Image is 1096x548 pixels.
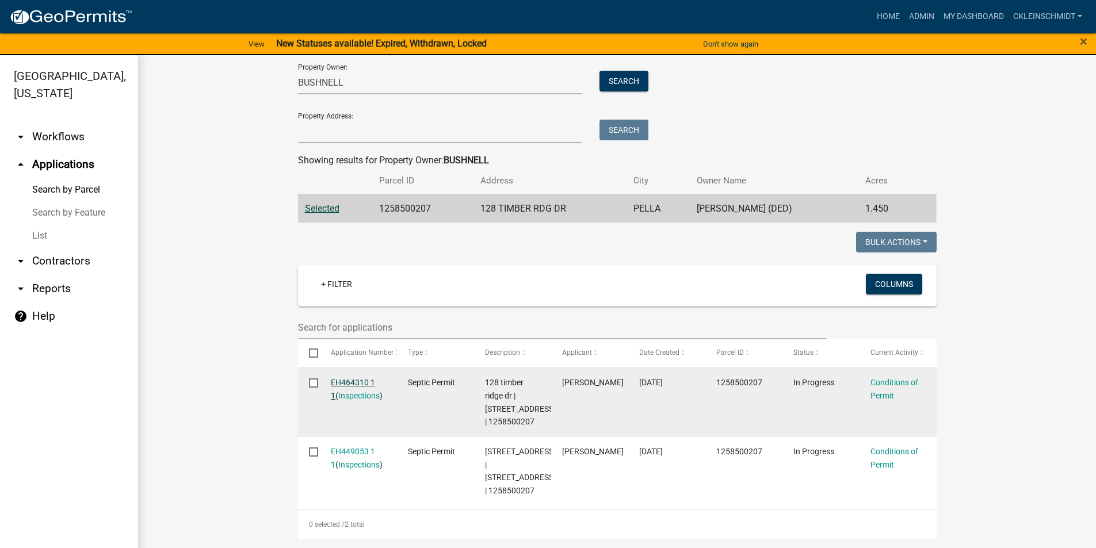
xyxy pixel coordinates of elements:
a: Admin [904,6,939,28]
a: Inspections [338,460,380,469]
a: Inspections [338,391,380,400]
span: Application Number [331,348,394,357]
a: Home [872,6,904,28]
a: Conditions of Permit [870,447,918,469]
span: Jason A Harthoorn [562,378,624,387]
datatable-header-cell: Current Activity [860,339,937,367]
td: [PERSON_NAME] (DED) [690,194,858,223]
a: Selected [305,203,339,214]
th: Parcel ID [372,167,473,194]
button: Search [599,120,648,140]
i: arrow_drop_down [14,254,28,268]
td: 128 TIMBER RDG DR [473,194,627,223]
i: arrow_drop_down [14,282,28,296]
span: 07/13/2025 [639,447,663,456]
datatable-header-cell: Date Created [628,339,705,367]
span: Applicant [562,348,592,357]
div: ( ) [331,376,386,403]
span: Type [408,348,423,357]
datatable-header-cell: Parcel ID [705,339,782,367]
a: EH449053 1 1 [331,447,375,469]
span: Katie Dolejsi [562,447,624,456]
a: My Dashboard [939,6,1009,28]
th: Acres [858,167,915,194]
th: Address [473,167,627,194]
div: ( ) [331,445,386,472]
strong: BUSHNELL [444,155,489,166]
strong: New Statuses available! Expired, Withdrawn, Locked [276,38,487,49]
span: Septic Permit [408,378,455,387]
td: 1258500207 [372,194,473,223]
datatable-header-cell: Applicant [551,339,628,367]
a: View [244,35,269,53]
datatable-header-cell: Description [474,339,551,367]
i: arrow_drop_up [14,158,28,171]
span: Date Created [639,348,679,357]
span: Current Activity [870,348,918,357]
button: Search [599,71,648,91]
span: Septic Permit [408,447,455,456]
th: City [627,167,689,194]
td: PELLA [627,194,689,223]
a: Conditions of Permit [870,378,918,400]
a: EH464310 1 1 [331,378,375,400]
datatable-header-cell: Select [298,339,320,367]
span: In Progress [793,447,834,456]
span: 1258500207 [716,378,762,387]
button: Bulk Actions [856,232,937,252]
button: Don't show again [698,35,763,53]
datatable-header-cell: Status [782,339,860,367]
span: In Progress [793,378,834,387]
button: Columns [866,274,922,294]
span: Status [793,348,814,357]
i: arrow_drop_down [14,130,28,144]
span: × [1080,33,1087,49]
span: Description [485,348,520,357]
a: ckleinschmidt [1009,6,1087,28]
div: Showing results for Property Owner: [298,154,937,167]
span: 0 selected / [309,520,345,528]
datatable-header-cell: Application Number [320,339,397,367]
div: 2 total [298,510,937,539]
a: + Filter [312,274,361,294]
span: 128 timber ridge dr | 128 TIMBER RDG DR | 1258500207 [485,378,556,426]
th: Owner Name [690,167,858,194]
span: Parcel ID [716,348,744,357]
span: 1258500207 [716,447,762,456]
i: help [14,309,28,323]
datatable-header-cell: Type [397,339,474,367]
span: 128 Timber Ridge Dr, Pella, IA 50219 | 128 TIMBER RDG DR | 1258500207 [485,447,556,495]
span: 08/15/2025 [639,378,663,387]
button: Close [1080,35,1087,48]
input: Search for applications [298,316,827,339]
td: 1.450 [858,194,915,223]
